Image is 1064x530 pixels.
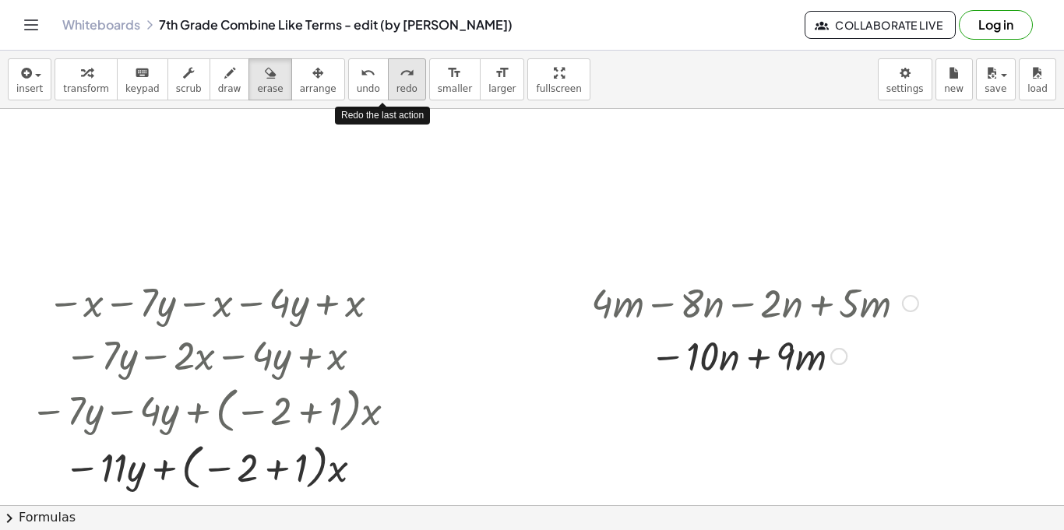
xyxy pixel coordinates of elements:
[135,64,150,82] i: keyboard
[210,58,250,100] button: draw
[248,58,291,100] button: erase
[176,83,202,94] span: scrub
[429,58,481,100] button: format_sizesmaller
[63,83,109,94] span: transform
[361,64,375,82] i: undo
[805,11,956,39] button: Collaborate Live
[167,58,210,100] button: scrub
[291,58,345,100] button: arrange
[300,83,336,94] span: arrange
[218,83,241,94] span: draw
[388,58,426,100] button: redoredo
[495,64,509,82] i: format_size
[944,83,964,94] span: new
[438,83,472,94] span: smaller
[257,83,283,94] span: erase
[348,58,389,100] button: undoundo
[985,83,1006,94] span: save
[62,17,140,33] a: Whiteboards
[886,83,924,94] span: settings
[357,83,380,94] span: undo
[976,58,1016,100] button: save
[1027,83,1048,94] span: load
[818,18,942,32] span: Collaborate Live
[1019,58,1056,100] button: load
[55,58,118,100] button: transform
[959,10,1033,40] button: Log in
[117,58,168,100] button: keyboardkeypad
[396,83,417,94] span: redo
[488,83,516,94] span: larger
[16,83,43,94] span: insert
[480,58,524,100] button: format_sizelarger
[335,107,430,125] div: Redo the last action
[8,58,51,100] button: insert
[400,64,414,82] i: redo
[878,58,932,100] button: settings
[527,58,590,100] button: fullscreen
[536,83,581,94] span: fullscreen
[935,58,973,100] button: new
[19,12,44,37] button: Toggle navigation
[125,83,160,94] span: keypad
[447,64,462,82] i: format_size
